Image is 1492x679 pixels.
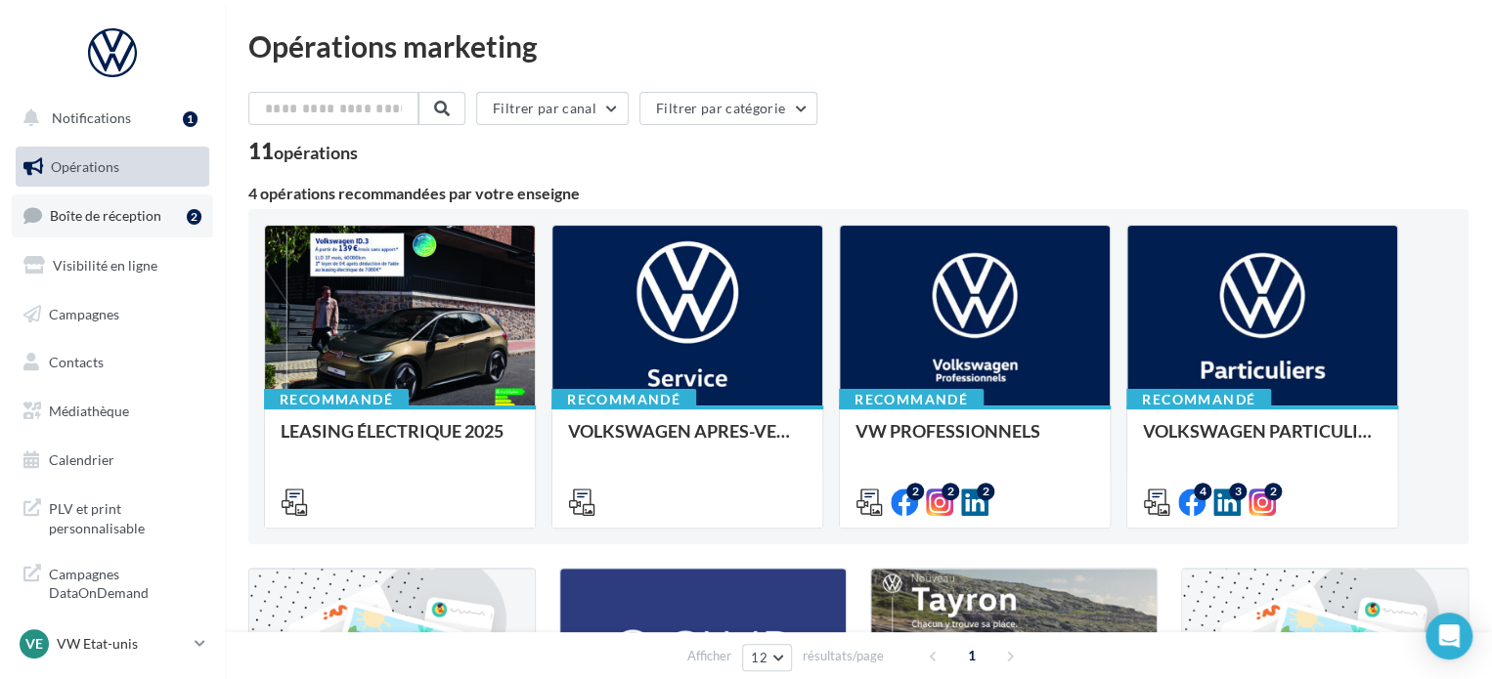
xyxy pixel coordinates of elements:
[956,640,987,671] span: 1
[12,147,213,188] a: Opérations
[50,207,161,224] span: Boîte de réception
[906,483,924,500] div: 2
[1426,613,1472,659] div: Open Intercom Messenger
[1143,421,1382,460] div: VOLKSWAGEN PARTICULIER
[248,186,1469,201] div: 4 opérations recommandées par votre enseigne
[49,403,129,419] span: Médiathèque
[12,194,213,236] a: Boîte de réception2
[264,389,409,410] div: Recommandé
[977,483,994,500] div: 2
[187,209,201,225] div: 2
[687,647,731,665] span: Afficher
[248,141,358,162] div: 11
[183,111,197,127] div: 1
[12,488,213,545] a: PLV et print personnalisable
[856,421,1094,460] div: VW PROFESSIONNELS
[742,644,792,671] button: 12
[476,92,629,125] button: Filtrer par canal
[639,92,817,125] button: Filtrer par catégorie
[12,440,213,481] a: Calendrier
[12,294,213,335] a: Campagnes
[12,98,205,139] button: Notifications 1
[803,647,884,665] span: résultats/page
[248,31,1469,61] div: Opérations marketing
[568,421,807,460] div: VOLKSWAGEN APRES-VENTE
[49,495,201,537] span: PLV et print personnalisable
[49,451,114,468] span: Calendrier
[751,650,768,665] span: 12
[281,421,519,460] div: LEASING ÉLECTRIQUE 2025
[1264,483,1282,500] div: 2
[51,158,119,175] span: Opérations
[25,634,43,654] span: VE
[12,245,213,286] a: Visibilité en ligne
[49,305,119,321] span: Campagnes
[12,553,213,611] a: Campagnes DataOnDemand
[274,144,358,161] div: opérations
[1194,483,1211,500] div: 4
[16,625,209,662] a: VE VW Etat-unis
[57,634,187,654] p: VW Etat-unis
[1126,389,1271,410] div: Recommandé
[49,561,201,603] span: Campagnes DataOnDemand
[942,483,959,500] div: 2
[12,391,213,432] a: Médiathèque
[839,389,984,410] div: Recommandé
[12,342,213,383] a: Contacts
[53,257,157,274] span: Visibilité en ligne
[52,109,131,126] span: Notifications
[1229,483,1247,500] div: 3
[49,354,104,370] span: Contacts
[551,389,696,410] div: Recommandé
